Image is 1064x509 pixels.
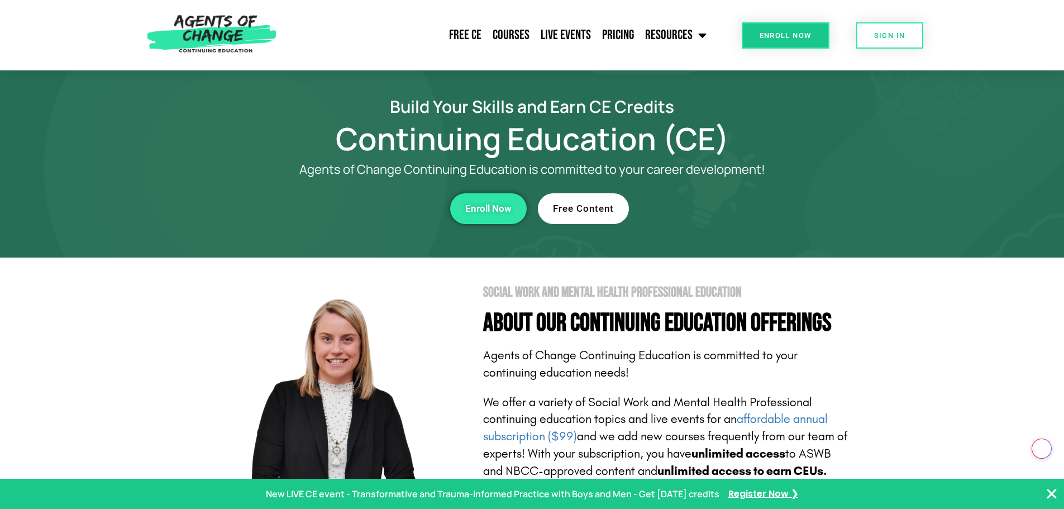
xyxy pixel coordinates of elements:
a: Free CE [443,21,487,49]
span: Enroll Now [465,204,512,213]
a: Enroll Now [450,193,527,224]
b: unlimited access [691,446,785,461]
span: Agents of Change Continuing Education is committed to your continuing education needs! [483,348,798,380]
span: SIGN IN [874,32,905,39]
h2: Social Work and Mental Health Professional Education [483,286,851,299]
a: Courses [487,21,535,49]
a: SIGN IN [856,22,923,49]
b: unlimited access to earn CEUs. [657,464,827,478]
h4: About Our Continuing Education Offerings [483,311,851,336]
nav: Menu [282,21,712,49]
a: Register Now ❯ [728,486,798,502]
button: Close Banner [1045,487,1058,501]
span: Free Content [553,204,614,213]
h2: Build Your Skills and Earn CE Credits [214,98,851,115]
h1: Continuing Education (CE) [214,126,851,151]
p: New LIVE CE event - Transformative and Trauma-informed Practice with Boys and Men - Get [DATE] cr... [266,486,719,502]
span: Enroll Now [760,32,812,39]
a: Enroll Now [742,22,829,49]
a: Pricing [597,21,640,49]
a: Live Events [535,21,597,49]
p: We offer a variety of Social Work and Mental Health Professional continuing education topics and ... [483,394,851,480]
a: Free Content [538,193,629,224]
a: Resources [640,21,712,49]
p: Agents of Change Continuing Education is committed to your career development! [259,163,806,177]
